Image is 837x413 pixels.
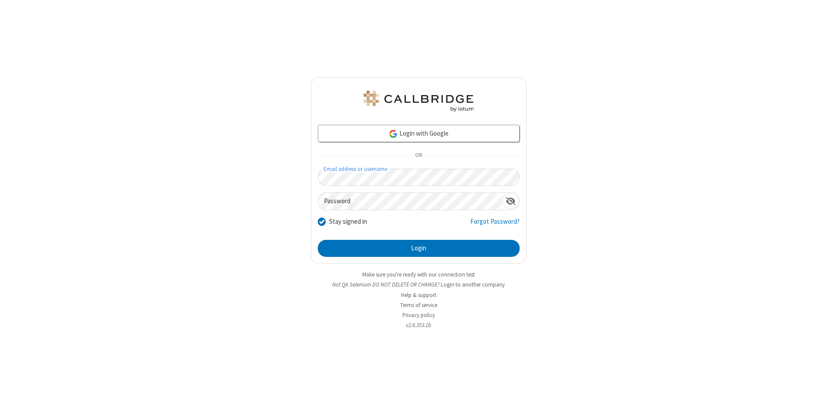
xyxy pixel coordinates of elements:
a: Forgot Password? [470,217,520,233]
button: Login [318,240,520,257]
img: google-icon.png [388,129,398,139]
span: OR [412,150,425,162]
a: Login with Google [318,125,520,142]
input: Email address or username [318,169,520,186]
a: Make sure you're ready with our connection test [362,271,475,278]
a: Terms of service [400,301,437,309]
iframe: Chat [815,390,830,407]
a: Privacy policy [402,311,435,319]
li: v2.6.353.1b [311,321,527,329]
img: QA Selenium DO NOT DELETE OR CHANGE [362,91,475,112]
input: Password [318,193,502,210]
li: Not QA Selenium DO NOT DELETE OR CHANGE? [311,280,527,289]
a: Help & support [401,291,436,299]
label: Stay signed in [329,217,367,227]
button: Login to another company [441,280,505,289]
div: Show password [502,193,519,209]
